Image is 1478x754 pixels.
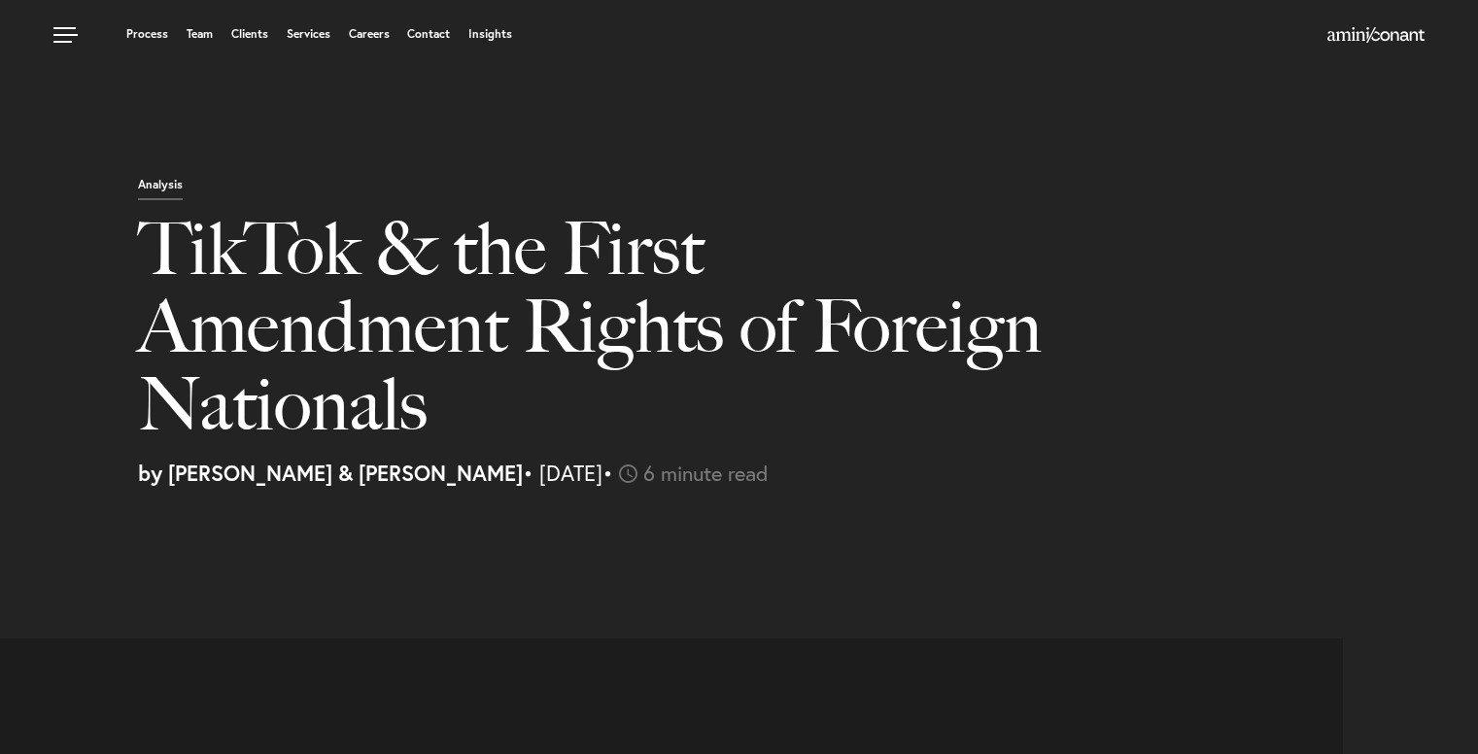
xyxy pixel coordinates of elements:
[643,459,769,487] span: 6 minute read
[1327,27,1425,43] img: Amini & Conant
[138,179,183,200] p: Analysis
[287,28,330,40] a: Services
[138,210,1066,463] h1: TikTok & the First Amendment Rights of Foreign Nationals
[349,28,390,40] a: Careers
[407,28,450,40] a: Contact
[126,28,168,40] a: Process
[602,459,613,487] span: •
[138,463,1463,484] p: • [DATE]
[138,459,523,487] strong: by [PERSON_NAME] & [PERSON_NAME]
[231,28,268,40] a: Clients
[468,28,512,40] a: Insights
[1327,28,1425,44] a: Home
[187,28,213,40] a: Team
[619,464,637,483] img: icon-time-light.svg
